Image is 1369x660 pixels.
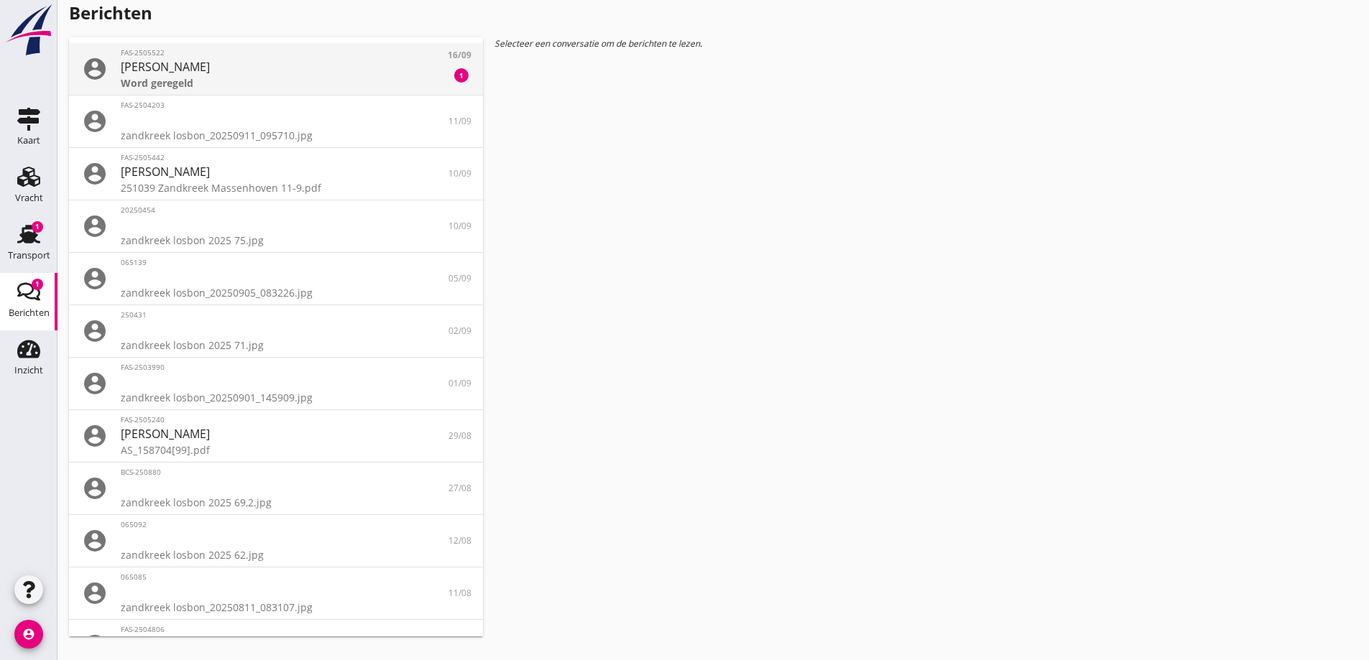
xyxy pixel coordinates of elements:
[121,624,170,635] span: FAS-2504806
[69,305,483,357] a: 250431zandkreek losbon 2025 71.jpg02/09
[69,148,483,200] a: FAS-2505442[PERSON_NAME]251039 Zandkreek Massenhoven 11-9.pdf10/09
[121,100,170,111] span: FAS-2504203
[69,410,483,462] a: FAS-2505240[PERSON_NAME]AS_158704[99].pdf29/08
[121,285,431,300] div: zandkreek losbon_20250905_083226.jpg
[121,47,170,58] span: FAS-2505522
[448,272,471,285] span: 05/09
[80,107,109,136] i: account_circle
[9,308,50,317] div: Berichten
[121,310,152,320] span: 250431
[80,264,109,293] i: account_circle
[121,180,431,195] div: 251039 Zandkreek Massenhoven 11-9.pdf
[32,221,43,233] div: 1
[69,463,483,514] a: BCS-250880zandkreek losbon 2025 69,2.jpg27/08
[121,636,210,651] span: [PERSON_NAME]
[121,442,431,457] div: AS_158704[99].pdf
[121,600,431,615] div: zandkreek losbon_20250811_083107.jpg
[448,115,471,128] span: 11/09
[448,49,471,62] span: 16/09
[69,515,483,567] a: 065092zandkreek losbon 2025 62.jpg12/08
[121,152,170,163] span: FAS-2505442
[121,128,431,143] div: zandkreek losbon_20250911_095710.jpg
[121,547,431,562] div: zandkreek losbon 2025 62.jpg
[80,579,109,608] i: account_circle
[121,467,167,478] span: BCS-250880
[121,426,210,442] span: [PERSON_NAME]
[121,338,431,353] div: zandkreek losbon 2025 71.jpg
[448,429,471,442] span: 29/08
[80,631,109,660] i: account_circle
[80,55,109,83] i: account_circle
[448,167,471,180] span: 10/09
[494,37,702,50] em: Selecteer een conversatie om de berichten te lezen.
[121,414,170,425] span: FAS-2505240
[121,519,152,530] span: 065092
[80,526,109,555] i: account_circle
[69,96,483,147] a: FAS-2504203zandkreek losbon_20250911_095710.jpg11/09
[69,358,483,409] a: FAS-2503990zandkreek losbon_20250901_145909.jpg01/09
[69,253,483,305] a: 065139zandkreek losbon_20250905_083226.jpg05/09
[80,159,109,188] i: account_circle
[448,220,471,233] span: 10/09
[8,251,50,260] div: Transport
[121,257,152,268] span: 065139
[15,193,43,203] div: Vracht
[69,567,483,619] a: 065085zandkreek losbon_20250811_083107.jpg11/08
[69,200,483,252] a: 20250454zandkreek losbon 2025 75.jpg10/09
[80,317,109,345] i: account_circle
[80,212,109,241] i: account_circle
[80,474,109,503] i: account_circle
[121,75,431,90] div: Word geregeld
[448,377,471,390] span: 01/09
[14,620,43,649] i: account_circle
[121,164,210,180] span: [PERSON_NAME]
[69,43,483,95] a: FAS-2505522[PERSON_NAME]Word geregeld16/091
[17,136,40,145] div: Kaart
[3,4,55,57] img: logo-small.a267ee39.svg
[121,572,152,582] span: 065085
[454,68,469,83] div: 1
[121,205,161,215] span: 20250454
[448,325,471,338] span: 02/09
[14,366,43,375] div: Inzicht
[448,587,471,600] span: 11/08
[448,482,471,495] span: 27/08
[121,390,431,405] div: zandkreek losbon_20250901_145909.jpg
[121,362,170,373] span: FAS-2503990
[121,495,431,510] div: zandkreek losbon 2025 69,2.jpg
[80,369,109,398] i: account_circle
[121,59,210,75] span: [PERSON_NAME]
[32,279,43,290] div: 1
[448,534,471,547] span: 12/08
[121,233,431,248] div: zandkreek losbon 2025 75.jpg
[80,422,109,450] i: account_circle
